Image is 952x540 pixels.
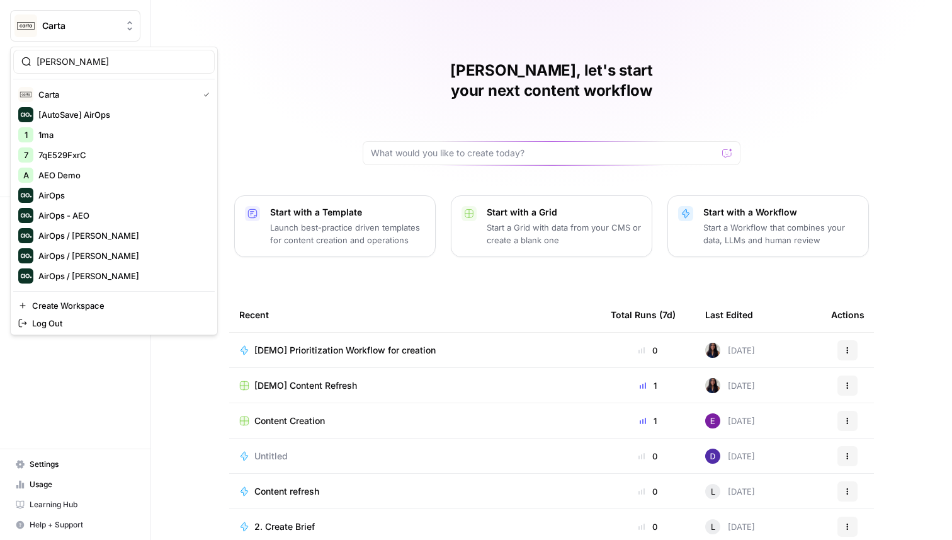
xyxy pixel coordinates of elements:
div: 1 [611,379,685,392]
div: [DATE] [705,378,755,393]
a: [DEMO] Prioritization Workflow for creation [239,344,591,357]
span: 1ma [38,129,205,141]
div: [DATE] [705,484,755,499]
span: 2. Create Brief [254,520,315,533]
span: Settings [30,459,135,470]
span: Create Workspace [32,299,205,312]
span: L [711,485,715,498]
span: 1 [25,129,28,141]
div: 0 [611,450,685,462]
div: [DATE] [705,519,755,534]
img: [AutoSave] AirOps Logo [18,107,33,122]
div: 0 [611,485,685,498]
div: Workspace: Carta [10,47,218,335]
a: Usage [10,474,140,495]
img: AirOps / Darley Barreto Logo [18,268,33,284]
img: rox323kbkgutb4wcij4krxobkpon [705,343,720,358]
p: Launch best-practice driven templates for content creation and operations [270,221,425,246]
span: L [711,520,715,533]
button: Workspace: Carta [10,10,140,42]
p: Start a Grid with data from your CMS or create a blank one [487,221,642,246]
button: Help + Support [10,515,140,535]
span: Untitled [254,450,288,462]
img: tb834r7wcu795hwbtepf06oxpmnl [705,413,720,428]
input: Search Workspaces [37,55,207,68]
div: Recent [239,297,591,332]
p: Start with a Grid [487,206,642,219]
img: Carta Logo [14,14,37,37]
span: AirOps / [PERSON_NAME] [38,229,205,242]
img: AirOps Logo [18,188,33,203]
span: AirOps - AEO [38,209,205,222]
span: Carta [38,88,193,101]
div: Last Edited [705,297,753,332]
span: Usage [30,479,135,490]
span: Learning Hub [30,499,135,510]
a: 2. Create Brief [239,520,591,533]
span: [AutoSave] AirOps [38,108,205,121]
span: Content Creation [254,415,325,427]
span: A [23,169,29,181]
div: 0 [611,344,685,357]
span: AirOps / [PERSON_NAME] [38,250,205,262]
span: AirOps / [PERSON_NAME] [38,270,205,282]
span: AirOps [38,189,205,202]
div: Total Runs (7d) [611,297,676,332]
span: 7 [24,149,28,161]
span: Help + Support [30,519,135,531]
a: Untitled [239,450,591,462]
span: Carta [42,20,118,32]
input: What would you like to create today? [371,147,717,159]
button: Start with a GridStart a Grid with data from your CMS or create a blank one [451,195,652,257]
a: Learning Hub [10,495,140,515]
h1: [PERSON_NAME], let's start your next content workflow [363,60,740,101]
button: Start with a TemplateLaunch best-practice driven templates for content creation and operations [234,195,436,257]
a: Content refresh [239,485,591,498]
p: Start with a Workflow [703,206,858,219]
a: Create Workspace [13,297,215,314]
span: 7qE529FxrC [38,149,205,161]
a: Log Out [13,314,215,332]
div: [DATE] [705,449,755,464]
span: AEO Demo [38,169,205,181]
span: Content refresh [254,485,319,498]
img: rox323kbkgutb4wcij4krxobkpon [705,378,720,393]
span: [DEMO] Content Refresh [254,379,357,392]
img: 6clbhjv5t98vtpq4yyt91utag0vy [705,449,720,464]
img: Carta Logo [18,87,33,102]
div: 0 [611,520,685,533]
p: Start a Workflow that combines your data, LLMs and human review [703,221,858,246]
img: AirOps - AEO Logo [18,208,33,223]
img: AirOps / Daniel Prazeres Logo [18,248,33,263]
div: 1 [611,415,685,427]
img: AirOps / Caio Lucena Logo [18,228,33,243]
div: [DATE] [705,343,755,358]
a: [DEMO] Content Refresh [239,379,591,392]
p: Start with a Template [270,206,425,219]
a: Content Creation [239,415,591,427]
div: [DATE] [705,413,755,428]
span: Log Out [32,317,205,330]
span: [DEMO] Prioritization Workflow for creation [254,344,436,357]
button: Start with a WorkflowStart a Workflow that combines your data, LLMs and human review [667,195,869,257]
div: Actions [831,297,864,332]
a: Settings [10,454,140,474]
